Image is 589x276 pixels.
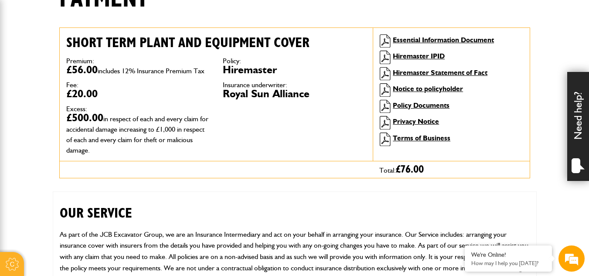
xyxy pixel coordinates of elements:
a: Policy Documents [393,101,449,109]
a: Notice to policyholder [393,85,463,93]
h2: OUR SERVICE [60,192,530,221]
dt: Excess: [66,106,210,112]
dd: £56.00 [66,65,210,75]
dt: Fee: [66,82,210,89]
dd: Hiremaster [223,65,366,75]
h2: Short term plant and equipment cover [66,34,367,51]
a: Essential Information Document [393,36,494,44]
a: Terms of Business [393,134,450,142]
dd: £500.00 [66,112,210,154]
dd: £20.00 [66,89,210,99]
span: in respect of each and every claim for accidental damage increasing to £1,000 in respect of each ... [66,115,208,154]
span: includes 12% Insurance Premium Tax [98,67,204,75]
span: £ [396,164,424,175]
span: 76.00 [401,164,424,175]
dt: Insurance underwriter: [223,82,366,89]
div: We're Online! [471,251,545,259]
a: Hiremaster IPID [393,52,445,60]
p: How may I help you today? [471,260,545,266]
a: Privacy Notice [393,117,439,126]
dt: Premium: [66,58,210,65]
dd: Royal Sun Alliance [223,89,366,99]
a: Hiremaster Statement of Fact [393,68,487,77]
dt: Policy: [223,58,366,65]
div: Total: [373,161,529,178]
div: Need help? [567,72,589,181]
